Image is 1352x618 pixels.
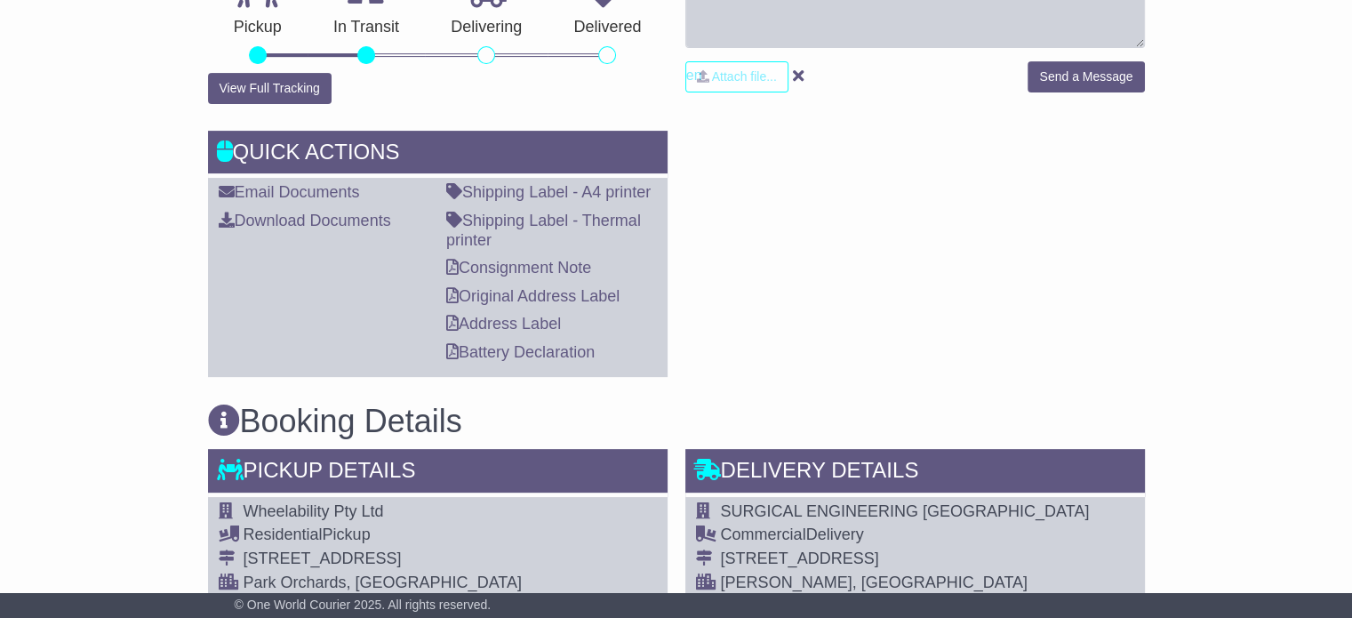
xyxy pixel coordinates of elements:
h3: Booking Details [208,404,1145,439]
div: Delivery Details [685,449,1145,497]
a: Email Documents [219,183,360,201]
p: Delivered [548,18,667,37]
button: Send a Message [1028,61,1144,92]
div: Park Orchards, [GEOGRAPHIC_DATA] [244,574,522,593]
a: Download Documents [219,212,391,229]
div: Pickup [244,526,522,545]
p: Delivering [425,18,548,37]
span: Commercial [721,526,806,543]
div: [STREET_ADDRESS] [244,550,522,569]
span: Residential [244,526,323,543]
div: [PERSON_NAME], [GEOGRAPHIC_DATA] [721,574,1090,593]
div: Quick Actions [208,131,668,179]
a: Shipping Label - A4 printer [446,183,651,201]
a: Shipping Label - Thermal printer [446,212,641,249]
p: Pickup [208,18,308,37]
div: Delivery [721,526,1090,545]
a: Original Address Label [446,287,620,305]
a: Battery Declaration [446,343,595,361]
a: Address Label [446,315,561,333]
span: Wheelability Pty Ltd [244,502,384,520]
span: © One World Courier 2025. All rights reserved. [235,598,492,612]
p: In Transit [308,18,425,37]
button: View Full Tracking [208,73,332,104]
div: [STREET_ADDRESS] [721,550,1090,569]
div: Pickup Details [208,449,668,497]
a: Consignment Note [446,259,591,277]
span: SURGICAL ENGINEERING [GEOGRAPHIC_DATA] [721,502,1090,520]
